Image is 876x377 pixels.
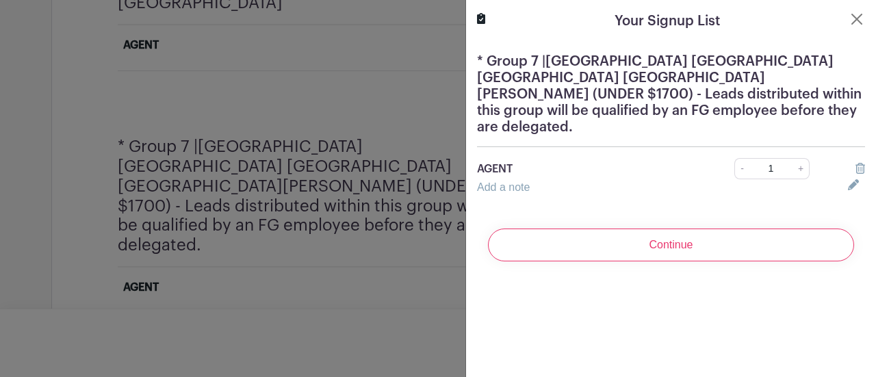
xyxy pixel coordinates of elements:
p: AGENT [477,161,697,177]
a: Add a note [477,181,530,193]
input: Continue [488,229,854,261]
a: - [734,158,749,179]
h5: Your Signup List [615,11,720,31]
a: + [793,158,810,179]
h5: * Group 7 |[GEOGRAPHIC_DATA] [GEOGRAPHIC_DATA] [GEOGRAPHIC_DATA] [GEOGRAPHIC_DATA][PERSON_NAME] (... [477,53,865,135]
button: Close [849,11,865,27]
